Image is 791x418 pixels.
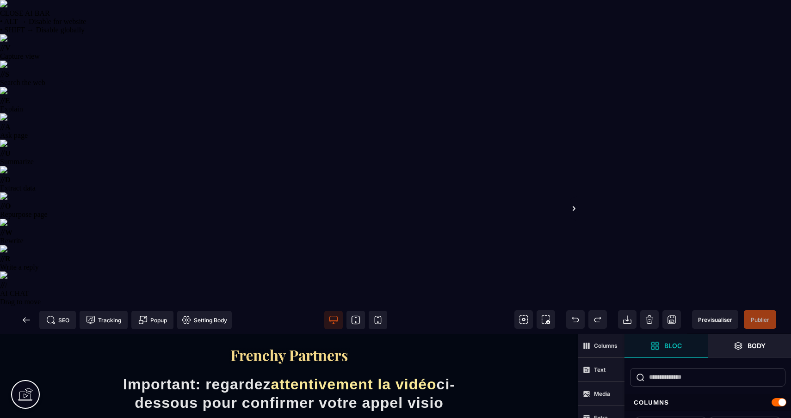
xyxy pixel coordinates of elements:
span: Popup [138,315,167,325]
div: Columns [624,394,791,411]
strong: Columns [594,342,618,349]
span: SEO [46,315,69,325]
h1: Voici les étapes à suivre pour confirmer votre appel visio : [14,316,564,346]
strong: Media [594,390,610,397]
strong: Bloc [664,342,682,349]
span: Screenshot [537,310,555,329]
span: Previsualiser [698,316,732,323]
h1: Important: regardez ci-dessous pour confirmer votre appel visio [106,37,471,83]
img: 4c63a725c3b304b2c0a5e1a33d73ec16_growth-icon.svg [119,372,148,401]
span: Preview [692,310,738,329]
span: Open Blocks [624,334,708,358]
span: Setting Body [182,315,227,325]
img: b6606ffbb4648694007e19b7dd4a8ba6_lightning-icon.svg [274,372,304,401]
strong: Text [594,366,606,373]
img: f2a3730b544469f405c58ab4be6274e8_Capture_d%E2%80%99e%CC%81cran_2025-09-01_a%CC%80_20.57.27.png [229,14,350,30]
span: Publier [751,316,769,323]
span: Open Layer Manager [708,334,791,358]
img: 59ef9bf7ba9b73c4c9a2e4ac6039e941_shield-icon.svg [430,372,459,401]
span: Tracking [86,315,121,325]
span: View components [514,310,533,329]
strong: Body [748,342,766,349]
